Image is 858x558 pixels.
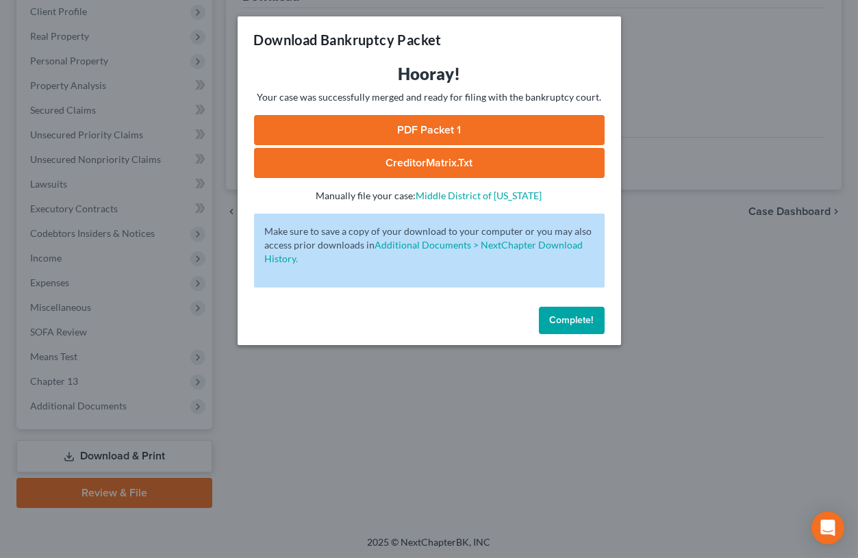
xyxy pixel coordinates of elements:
[254,90,605,104] p: Your case was successfully merged and ready for filing with the bankruptcy court.
[254,63,605,85] h3: Hooray!
[416,190,542,201] a: Middle District of [US_STATE]
[811,511,844,544] div: Open Intercom Messenger
[254,148,605,178] a: CreditorMatrix.txt
[254,115,605,145] a: PDF Packet 1
[254,30,442,49] h3: Download Bankruptcy Packet
[550,314,594,326] span: Complete!
[265,239,583,264] a: Additional Documents > NextChapter Download History.
[265,225,594,266] p: Make sure to save a copy of your download to your computer or you may also access prior downloads in
[254,189,605,203] p: Manually file your case:
[539,307,605,334] button: Complete!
